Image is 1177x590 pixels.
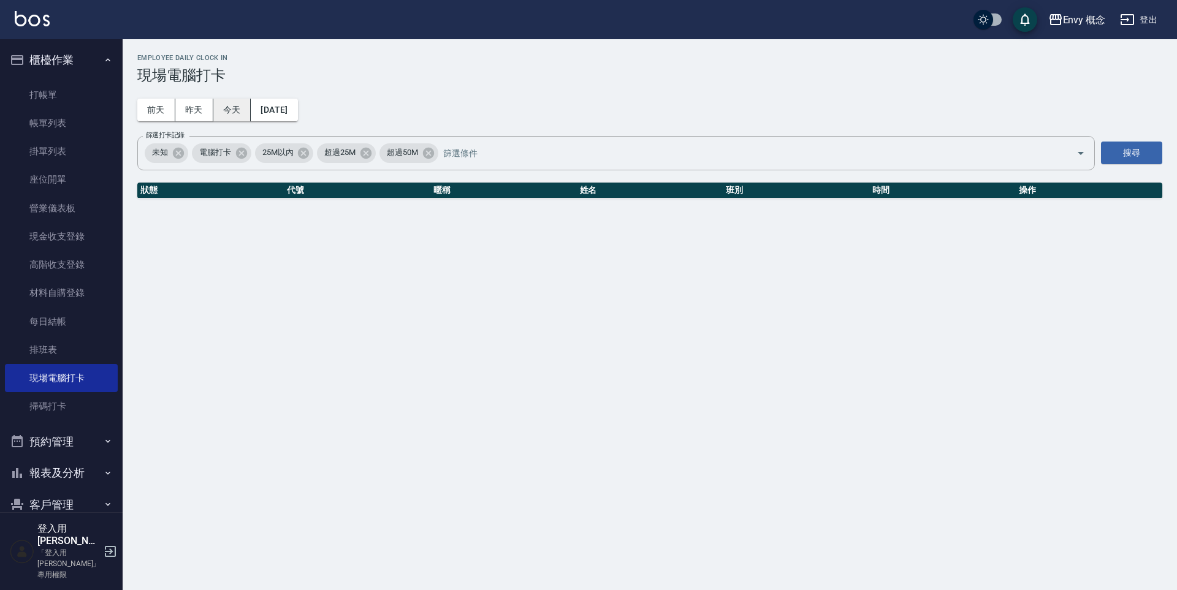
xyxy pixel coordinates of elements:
[137,67,1162,84] h3: 現場電腦打卡
[440,142,1055,164] input: 篩選條件
[192,146,238,159] span: 電腦打卡
[5,457,118,489] button: 報表及分析
[5,165,118,194] a: 座位開單
[37,523,100,547] h5: 登入用[PERSON_NAME]
[37,547,100,580] p: 「登入用[PERSON_NAME]」專用權限
[5,222,118,251] a: 現金收支登錄
[1101,142,1162,164] button: 搜尋
[137,54,1162,62] h2: Employee Daily Clock In
[5,194,118,222] a: 營業儀表板
[146,130,185,140] label: 篩選打卡記錄
[5,251,118,279] a: 高階收支登錄
[1071,143,1091,163] button: Open
[137,99,175,121] button: 前天
[317,146,363,159] span: 超過25M
[5,426,118,458] button: 預約管理
[1115,9,1162,31] button: 登出
[5,489,118,521] button: 客戶管理
[137,183,284,199] th: 狀態
[430,183,577,199] th: 暱稱
[5,308,118,336] a: 每日結帳
[1043,7,1111,32] button: Envy 概念
[192,143,251,163] div: 電腦打卡
[5,81,118,109] a: 打帳單
[379,146,425,159] span: 超過50M
[5,336,118,364] a: 排班表
[5,137,118,165] a: 掛單列表
[10,539,34,564] img: Person
[5,279,118,307] a: 材料自購登錄
[175,99,213,121] button: 昨天
[145,146,175,159] span: 未知
[5,364,118,392] a: 現場電腦打卡
[251,99,297,121] button: [DATE]
[1013,7,1037,32] button: save
[255,146,301,159] span: 25M以內
[5,44,118,76] button: 櫃檯作業
[255,143,314,163] div: 25M以內
[5,392,118,420] a: 掃碼打卡
[1063,12,1106,28] div: Envy 概念
[213,99,251,121] button: 今天
[379,143,438,163] div: 超過50M
[723,183,869,199] th: 班別
[284,183,430,199] th: 代號
[317,143,376,163] div: 超過25M
[577,183,723,199] th: 姓名
[5,109,118,137] a: 帳單列表
[869,183,1016,199] th: 時間
[15,11,50,26] img: Logo
[1016,183,1162,199] th: 操作
[145,143,188,163] div: 未知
